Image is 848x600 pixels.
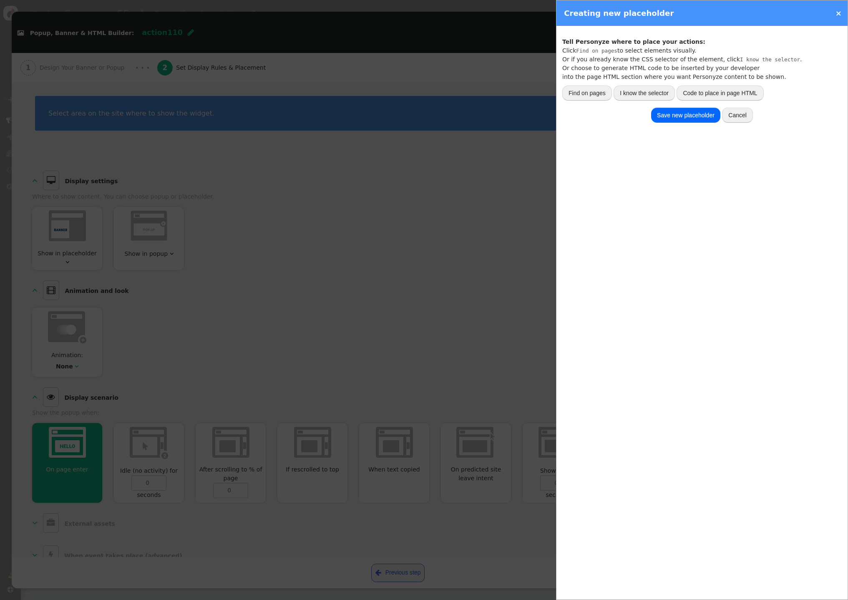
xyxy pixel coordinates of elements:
b: Tell Personyze where to place your actions: [562,38,705,45]
button: Find on pages [562,86,612,101]
button: Code to place in page HTML [677,86,763,101]
tt: I know the selector [740,56,800,63]
button: Cancel [722,108,753,123]
a: × [835,9,842,18]
button: I know the selector [614,86,675,101]
div: Click to select elements visually. Or if you already know the CSS selector of the element, click ... [562,38,802,81]
button: Save new placeholder [651,108,720,123]
tt: Find on pages [576,48,617,54]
